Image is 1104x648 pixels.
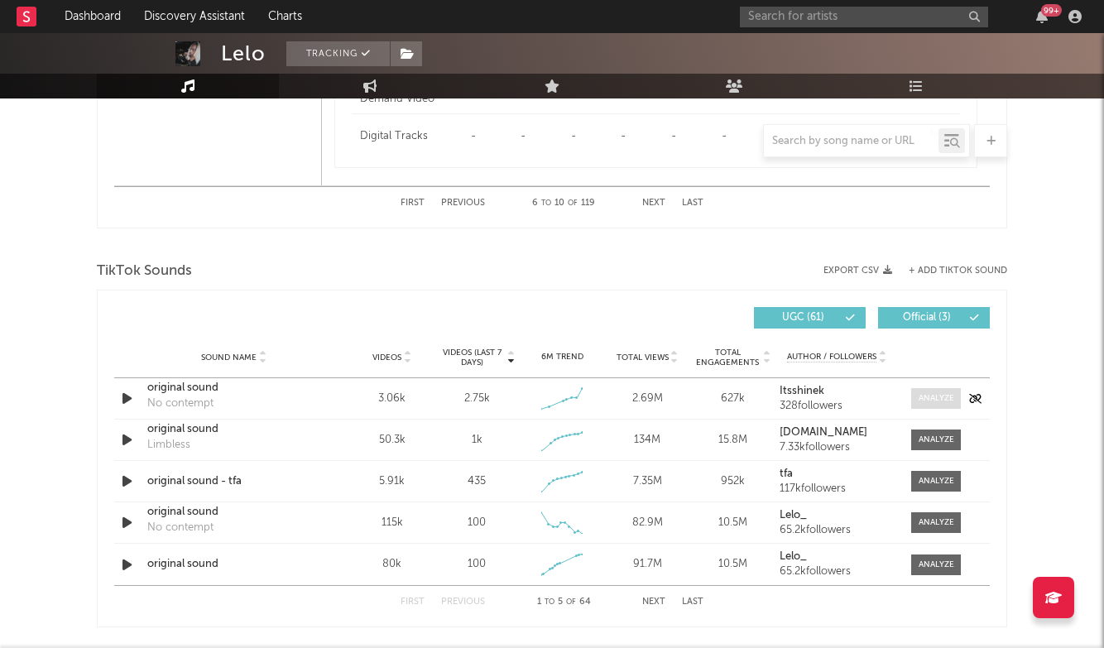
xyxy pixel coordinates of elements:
[764,135,938,148] input: Search by song name or URL
[353,473,430,490] div: 5.91k
[518,194,609,214] div: 6 10 119
[609,473,686,490] div: 7.35M
[694,473,771,490] div: 952k
[524,351,601,363] div: 6M Trend
[545,598,554,606] span: to
[464,391,490,407] div: 2.75k
[353,391,430,407] div: 3.06k
[468,515,486,531] div: 100
[780,510,895,521] a: Lelo_
[694,432,771,449] div: 15.8M
[694,515,771,531] div: 10.5M
[147,473,320,490] a: original sound - tfa
[642,199,665,208] button: Next
[147,380,320,396] a: original sound
[889,313,965,323] span: Official ( 3 )
[468,473,486,490] div: 435
[780,510,807,521] strong: Lelo_
[147,421,320,438] a: original sound
[780,551,807,562] strong: Lelo_
[147,437,190,454] div: Limbless
[439,348,506,367] span: Videos (last 7 days)
[780,386,824,396] strong: Itsshinek
[1036,10,1048,23] button: 99+
[609,432,686,449] div: 134M
[353,432,430,449] div: 50.3k
[617,353,669,362] span: Total Views
[401,199,425,208] button: First
[642,598,665,607] button: Next
[566,598,576,606] span: of
[682,598,703,607] button: Last
[754,307,866,329] button: UGC(61)
[518,593,609,612] div: 1 5 64
[823,266,892,276] button: Export CSV
[787,352,876,362] span: Author / Followers
[780,468,895,480] a: tfa
[221,41,266,66] div: Lelo
[694,391,771,407] div: 627k
[568,199,578,207] span: of
[147,520,214,536] div: No contempt
[472,432,482,449] div: 1k
[609,515,686,531] div: 82.9M
[780,468,793,479] strong: tfa
[694,556,771,573] div: 10.5M
[147,504,320,521] a: original sound
[372,353,401,362] span: Videos
[780,566,895,578] div: 65.2k followers
[780,525,895,536] div: 65.2k followers
[609,391,686,407] div: 2.69M
[780,427,895,439] a: [DOMAIN_NAME]
[682,199,703,208] button: Last
[780,551,895,563] a: Lelo_
[909,266,1007,276] button: + Add TikTok Sound
[694,348,761,367] span: Total Engagements
[892,266,1007,276] button: + Add TikTok Sound
[353,556,430,573] div: 80k
[286,41,390,66] button: Tracking
[878,307,990,329] button: Official(3)
[780,386,895,397] a: Itsshinek
[780,442,895,454] div: 7.33k followers
[780,401,895,412] div: 328 followers
[468,556,486,573] div: 100
[147,556,320,573] a: original sound
[609,556,686,573] div: 91.7M
[780,483,895,495] div: 117k followers
[201,353,257,362] span: Sound Name
[441,598,485,607] button: Previous
[97,262,192,281] span: TikTok Sounds
[541,199,551,207] span: to
[740,7,988,27] input: Search for artists
[353,515,430,531] div: 115k
[765,313,841,323] span: UGC ( 61 )
[441,199,485,208] button: Previous
[401,598,425,607] button: First
[780,427,867,438] strong: [DOMAIN_NAME]
[147,396,214,412] div: No contempt
[1041,4,1062,17] div: 99 +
